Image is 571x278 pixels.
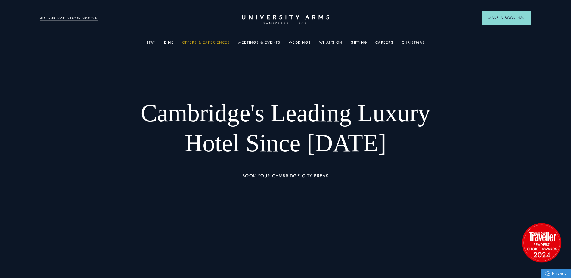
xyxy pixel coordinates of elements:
[545,271,550,276] img: Privacy
[164,40,174,48] a: Dine
[40,15,98,21] a: 3D TOUR:TAKE A LOOK AROUND
[125,98,446,158] h1: Cambridge's Leading Luxury Hotel Since [DATE]
[488,15,525,20] span: Make a Booking
[242,15,329,24] a: Home
[319,40,342,48] a: What's On
[289,40,311,48] a: Weddings
[242,173,329,180] a: BOOK YOUR CAMBRIDGE CITY BREAK
[482,11,531,25] button: Make a BookingArrow icon
[238,40,280,48] a: Meetings & Events
[523,17,525,19] img: Arrow icon
[375,40,393,48] a: Careers
[519,220,564,265] img: image-2524eff8f0c5d55edbf694693304c4387916dea5-1501x1501-png
[146,40,156,48] a: Stay
[182,40,230,48] a: Offers & Experiences
[402,40,425,48] a: Christmas
[351,40,367,48] a: Gifting
[541,269,571,278] a: Privacy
